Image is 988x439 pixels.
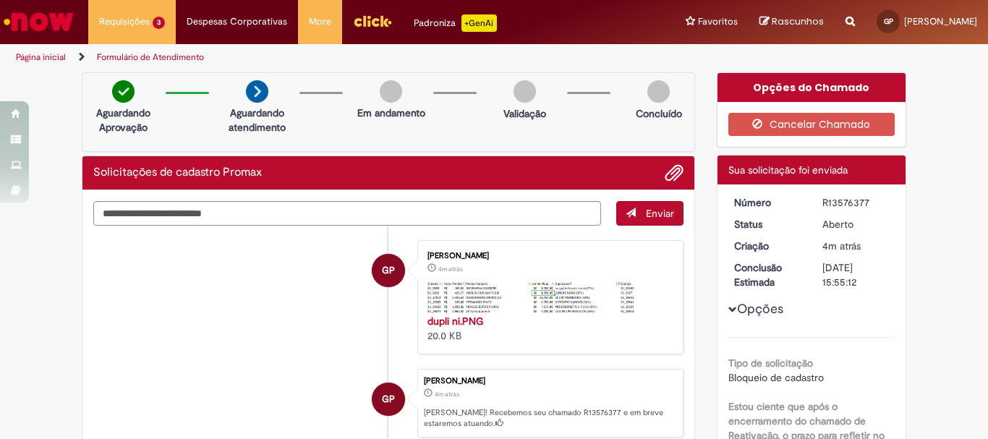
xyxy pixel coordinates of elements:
span: 4m atrás [438,265,463,273]
span: GP [382,382,395,417]
span: Enviar [646,207,674,220]
div: [DATE] 15:55:12 [822,260,890,289]
span: Rascunhos [772,14,824,28]
button: Adicionar anexos [665,163,683,182]
a: Página inicial [16,51,66,63]
p: [PERSON_NAME]! Recebemos seu chamado R13576377 e em breve estaremos atuando. [424,407,676,430]
span: GP [382,253,395,288]
span: More [309,14,331,29]
img: ServiceNow [1,7,76,36]
div: [PERSON_NAME] [424,377,676,385]
dt: Criação [723,239,812,253]
dt: Conclusão Estimada [723,260,812,289]
li: Graziella Di Blasi De Paula [93,369,683,438]
span: Despesas Corporativas [187,14,287,29]
a: Formulário de Atendimento [97,51,204,63]
div: R13576377 [822,195,890,210]
span: Favoritos [698,14,738,29]
img: img-circle-grey.png [514,80,536,103]
time: 29/09/2025 11:55:05 [822,239,861,252]
div: [PERSON_NAME] [427,252,668,260]
p: +GenAi [461,14,497,32]
span: Sua solicitação foi enviada [728,163,848,176]
dt: Status [723,217,812,231]
dt: Número [723,195,812,210]
ul: Trilhas de página [11,44,648,71]
img: check-circle-green.png [112,80,135,103]
time: 29/09/2025 11:55:00 [438,265,463,273]
p: Aguardando Aprovação [88,106,158,135]
div: Opções do Chamado [717,73,906,102]
span: Bloqueio de cadastro [728,371,824,384]
div: Padroniza [414,14,497,32]
div: Aberto [822,217,890,231]
button: Enviar [616,201,683,226]
div: 20.0 KB [427,314,668,343]
img: img-circle-grey.png [380,80,402,103]
span: 4m atrás [822,239,861,252]
h2: Solicitações de cadastro Promax Histórico de tíquete [93,166,262,179]
img: img-circle-grey.png [647,80,670,103]
img: arrow-next.png [246,80,268,103]
span: 3 [153,17,165,29]
textarea: Digite sua mensagem aqui... [93,201,601,226]
div: 29/09/2025 11:55:05 [822,239,890,253]
span: GP [884,17,893,26]
p: Em andamento [357,106,425,120]
div: Graziella Di Blasi De Paula [372,254,405,287]
button: Cancelar Chamado [728,113,895,136]
p: Validação [503,106,546,121]
span: [PERSON_NAME] [904,15,977,27]
time: 29/09/2025 11:55:05 [435,390,459,398]
span: Requisições [99,14,150,29]
a: dupli ni.PNG [427,315,483,328]
div: Graziella Di Blasi De Paula [372,383,405,416]
p: Aguardando atendimento [222,106,292,135]
span: 4m atrás [435,390,459,398]
img: click_logo_yellow_360x200.png [353,10,392,32]
b: Tipo de solicitação [728,357,813,370]
p: Concluído [636,106,682,121]
a: Rascunhos [759,15,824,29]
